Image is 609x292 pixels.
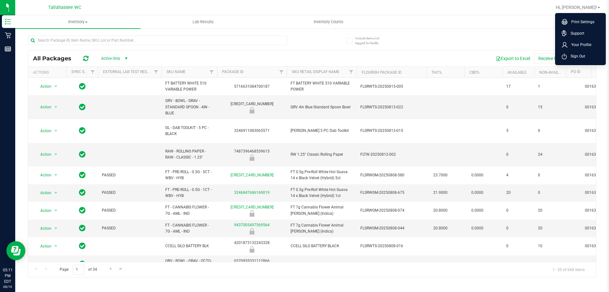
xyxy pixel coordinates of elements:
[431,70,442,75] a: THC%
[291,222,353,234] span: FT 7g Cannabis Flower Animal [PERSON_NAME] (Indica)
[360,207,422,214] span: FLSRWGM-20250808-074
[506,172,530,178] span: 4
[15,19,141,25] span: Inventory
[6,241,25,260] iframe: Resource center
[52,224,60,233] span: select
[216,84,288,90] div: 5716631084700187
[468,206,487,215] span: 0.0000
[562,30,602,37] a: Support
[52,82,60,91] span: select
[79,224,86,233] span: In Sync
[355,36,387,45] span: Include items not tagged for facility
[102,207,158,214] span: PASSED
[216,210,288,217] div: Quarantine
[216,154,288,161] div: Newly Received
[52,260,60,268] span: select
[291,152,353,158] span: RW 1.25" Classic Rolling Paper
[165,125,213,137] span: GL - DAB TOOLKIT - 5 PC - BLACK
[71,70,96,74] a: Sync Status
[79,206,86,215] span: In Sync
[305,19,352,25] span: Inventory Counts
[216,107,288,113] div: Newly Received
[547,265,590,274] span: 1 - 20 of 668 items
[33,70,64,75] div: Actions
[567,19,594,25] span: Print Settings
[468,188,487,197] span: 0.0000
[28,36,287,45] input: Search Package ID, Item Name, SKU, Lot or Part Number...
[506,225,530,231] span: 0
[430,224,451,233] span: 20.8000
[360,190,422,196] span: FLSRWGM-20250808-675
[567,53,585,59] span: Sign Out
[216,240,288,252] div: 4201873132243328
[35,126,52,135] span: Action
[103,70,153,74] a: External Lab Test Result
[35,206,52,215] span: Action
[216,228,288,234] div: Quarantine
[538,84,562,90] span: 1
[360,243,422,249] span: FLSRWTS-20250808-016
[567,42,591,48] span: Your Profile
[79,171,86,180] span: In Sync
[360,225,422,231] span: FLSRWGM-20250808-044
[52,171,60,180] span: select
[291,128,353,134] span: [PERSON_NAME] 5 PC Dab Toolkit
[102,225,158,231] span: PASSED
[5,46,11,52] inline-svg: Reports
[35,150,52,159] span: Action
[52,150,60,159] span: select
[291,187,353,199] span: FT 0.5g Pre-Roll White Hot Guava 14 x Black Velvet (Hybrid) 1ct
[216,258,288,270] div: 0370955331112866
[52,206,60,215] span: select
[276,67,287,78] a: Filter
[165,187,213,199] span: FT - PRE-ROLL - 0.5G - 1CT - WBV - HYB
[360,172,422,178] span: FLSRWGM-20250808-580
[206,67,217,78] a: Filter
[165,148,213,160] span: RAW - ROLLING PAPER - RAW - CLASSIC - 1.25"
[506,190,530,196] span: 20
[360,152,422,158] span: FLTW-20250812-002
[430,171,451,180] span: 23.7000
[585,173,603,177] a: 00163485
[538,172,562,178] span: 0
[52,188,60,197] span: select
[79,260,86,268] span: In Sync
[585,105,603,109] a: 00163485
[15,15,141,29] a: Inventory
[506,243,530,249] span: 0
[507,70,527,75] a: Available
[538,190,562,196] span: 0
[35,224,52,233] span: Action
[231,205,273,209] a: [CREDIT_CARD_NUMBER]
[234,190,270,195] a: 3246847686169019
[35,260,52,268] span: Action
[585,190,603,195] a: 00163486
[266,15,391,29] a: Inventory Counts
[3,284,12,289] p: 08/19
[3,267,12,284] p: 05:11 PM EDT
[102,172,158,178] span: PASSED
[557,51,604,62] li: Sign Out
[5,32,11,38] inline-svg: Retail
[292,70,339,74] a: Sku Retail Display Name
[165,222,213,234] span: FT - CANNABIS FLOWER - 7G - AML - IND
[538,104,562,110] span: 15
[585,208,603,213] a: 00163486
[52,242,60,251] span: select
[585,152,603,157] a: 00163485
[216,128,288,134] div: 3246911083065571
[567,30,584,37] span: Support
[538,243,562,249] span: 10
[79,103,86,112] span: In Sync
[291,104,353,110] span: GRV 4in Blue Standard Spoon Bowl
[360,84,422,90] span: FLSRWTS-20250815-005
[585,244,603,248] a: 00163484
[165,258,213,270] span: GRV - BOWL - GRAV - OCTO-TASTER - 16MM - BLUE
[538,207,562,214] span: 20
[79,188,86,197] span: In Sync
[79,82,86,91] span: In Sync
[35,188,52,197] span: Action
[88,67,98,78] a: Filter
[184,19,222,25] span: Lab Results
[35,82,52,91] span: Action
